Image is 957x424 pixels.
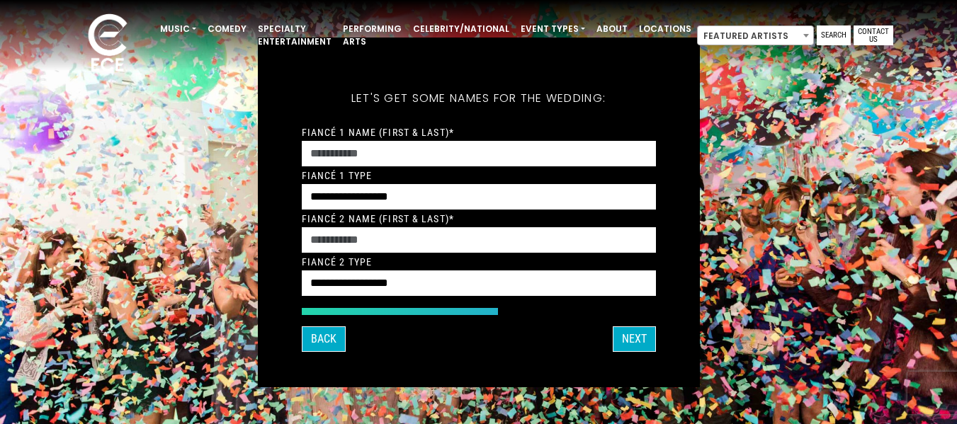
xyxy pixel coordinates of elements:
[613,326,656,352] button: Next
[302,256,373,268] label: Fiancé 2 Type
[154,17,202,41] a: Music
[337,17,407,54] a: Performing Arts
[302,126,454,139] label: Fiancé 1 Name (First & Last)*
[591,17,633,41] a: About
[407,17,515,41] a: Celebrity/National
[633,17,697,41] a: Locations
[202,17,252,41] a: Comedy
[302,169,373,182] label: Fiancé 1 Type
[515,17,591,41] a: Event Types
[698,26,813,46] span: Featured Artists
[302,212,454,225] label: Fiancé 2 Name (First & Last)*
[697,25,814,45] span: Featured Artists
[302,73,656,124] h5: Let's get some names for the wedding:
[252,17,337,54] a: Specialty Entertainment
[817,25,851,45] a: Search
[302,326,346,352] button: Back
[854,25,893,45] a: Contact Us
[72,10,143,79] img: ece_new_logo_whitev2-1.png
